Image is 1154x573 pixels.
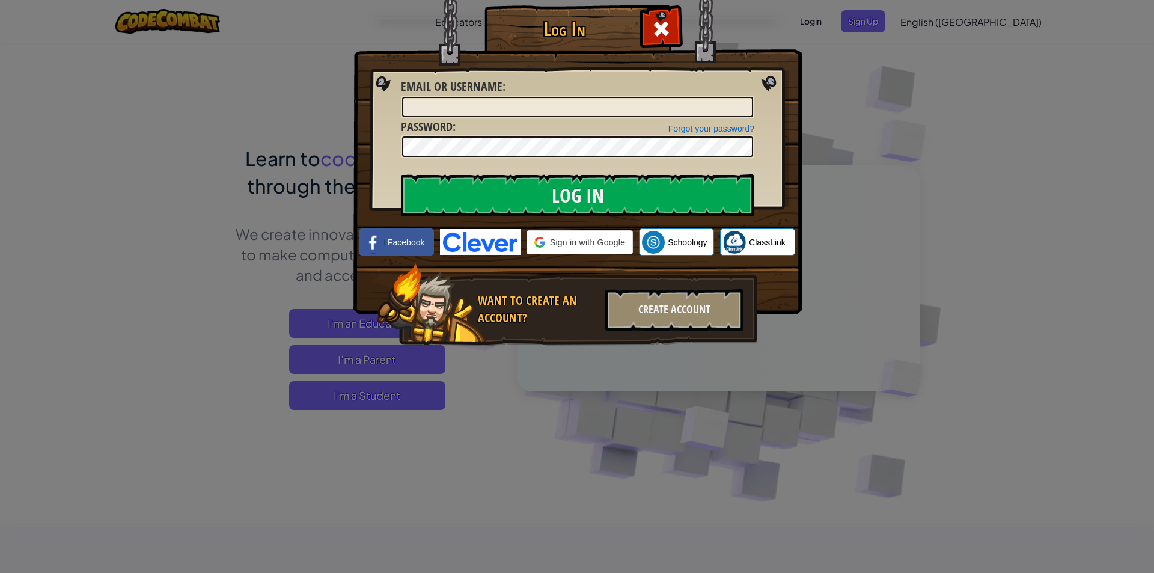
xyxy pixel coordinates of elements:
div: Want to create an account? [478,292,598,326]
a: Forgot your password? [668,124,754,133]
span: ClassLink [749,236,786,248]
input: Log In [401,174,754,216]
img: clever-logo-blue.png [440,229,521,255]
img: schoology.png [642,231,665,254]
span: Sign in with Google [550,236,625,248]
h1: Log In [487,19,641,40]
label: : [401,78,505,96]
div: Sign in with Google [527,230,633,254]
span: Facebook [388,236,424,248]
img: classlink-logo-small.png [723,231,746,254]
span: Schoology [668,236,707,248]
span: Email or Username [401,78,502,94]
span: Password [401,118,453,135]
img: facebook_small.png [362,231,385,254]
div: Create Account [605,289,743,331]
label: : [401,118,456,136]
